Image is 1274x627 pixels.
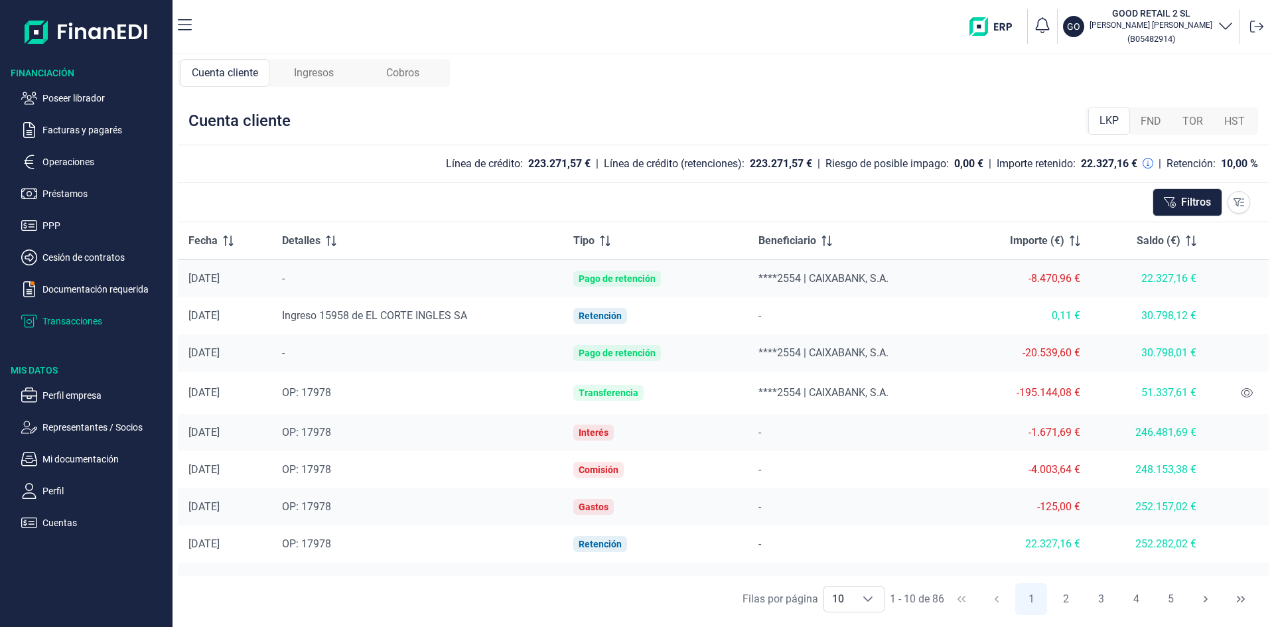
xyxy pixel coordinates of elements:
[1127,34,1175,44] small: Copiar cif
[972,500,1080,514] div: -125,00 €
[188,386,261,399] div: [DATE]
[282,309,467,322] span: Ingreso 15958 de EL CORTE INGLES SA
[579,539,622,549] div: Retención
[282,272,285,285] span: -
[188,110,291,131] div: Cuenta cliente
[282,426,331,439] span: OP: 17978
[1081,157,1137,171] div: 22.327,16 €
[1167,157,1216,171] div: Retención:
[954,157,983,171] div: 0,00 €
[1090,7,1212,20] h3: GOOD RETAIL 2 SL
[188,426,261,439] div: [DATE]
[972,309,1080,322] div: 0,11 €
[1130,108,1172,135] div: FND
[758,309,761,322] span: -
[42,419,167,435] p: Representantes / Socios
[1010,233,1064,249] span: Importe (€)
[946,583,977,615] button: First Page
[972,537,1080,551] div: 22.327,16 €
[1141,113,1161,129] span: FND
[1190,583,1222,615] button: Next Page
[446,157,523,171] div: Línea de crédito:
[1101,309,1196,322] div: 30.798,12 €
[579,464,618,475] div: Comisión
[579,427,608,438] div: Interés
[758,537,761,550] span: -
[1085,583,1117,615] button: Page 3
[1153,188,1222,216] button: Filtros
[972,272,1080,285] div: -8.470,96 €
[21,90,167,106] button: Poseer librador
[1224,113,1245,129] span: HST
[1101,463,1196,476] div: 248.153,38 €
[758,386,888,399] span: ****2554 | CAIXABANK, S.A.
[21,122,167,138] button: Facturas y pagarés
[42,249,167,265] p: Cesión de contratos
[579,387,638,398] div: Transferencia
[42,186,167,202] p: Préstamos
[21,249,167,265] button: Cesión de contratos
[21,186,167,202] button: Préstamos
[579,273,656,284] div: Pago de retención
[21,387,167,403] button: Perfil empresa
[758,272,888,285] span: ****2554 | CAIXABANK, S.A.
[358,59,447,87] div: Cobros
[989,156,991,172] div: |
[21,218,167,234] button: PPP
[1050,583,1082,615] button: Page 2
[743,591,818,607] div: Filas por página
[42,483,167,499] p: Perfil
[188,537,261,551] div: [DATE]
[282,500,331,513] span: OP: 17978
[750,157,812,171] div: 223.271,57 €
[42,281,167,297] p: Documentación requerida
[188,346,261,360] div: [DATE]
[42,387,167,403] p: Perfil empresa
[192,65,258,81] span: Cuenta cliente
[21,419,167,435] button: Representantes / Socios
[573,233,595,249] span: Tipo
[758,463,761,476] span: -
[997,157,1076,171] div: Importe retenido:
[180,59,269,87] div: Cuenta cliente
[188,233,218,249] span: Fecha
[188,500,261,514] div: [DATE]
[1225,583,1257,615] button: Last Page
[1221,157,1258,171] div: 10,00 %
[42,154,167,170] p: Operaciones
[1159,156,1161,172] div: |
[1101,426,1196,439] div: 246.481,69 €
[1101,500,1196,514] div: 252.157,02 €
[1088,107,1130,135] div: LKP
[386,65,419,81] span: Cobros
[981,583,1013,615] button: Previous Page
[42,218,167,234] p: PPP
[758,233,816,249] span: Beneficiario
[294,65,334,81] span: Ingresos
[25,11,149,53] img: Logo de aplicación
[42,515,167,531] p: Cuentas
[1101,272,1196,285] div: 22.327,16 €
[852,587,884,612] div: Choose
[758,426,761,439] span: -
[42,122,167,138] p: Facturas y pagarés
[528,157,591,171] div: 223.271,57 €
[890,594,944,604] span: 1 - 10 de 86
[282,463,331,476] span: OP: 17978
[1099,113,1119,129] span: LKP
[972,463,1080,476] div: -4.003,64 €
[1214,108,1255,135] div: HST
[42,90,167,106] p: Poseer librador
[282,233,320,249] span: Detalles
[1137,233,1180,249] span: Saldo (€)
[282,346,285,359] span: -
[972,346,1080,360] div: -20.539,60 €
[188,309,261,322] div: [DATE]
[188,272,261,285] div: [DATE]
[1015,583,1047,615] button: Page 1
[604,157,744,171] div: Línea de crédito (retenciones):
[1063,7,1234,46] button: GOGOOD RETAIL 2 SL[PERSON_NAME] [PERSON_NAME](B05482914)
[21,515,167,531] button: Cuentas
[1101,537,1196,551] div: 252.282,02 €
[579,348,656,358] div: Pago de retención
